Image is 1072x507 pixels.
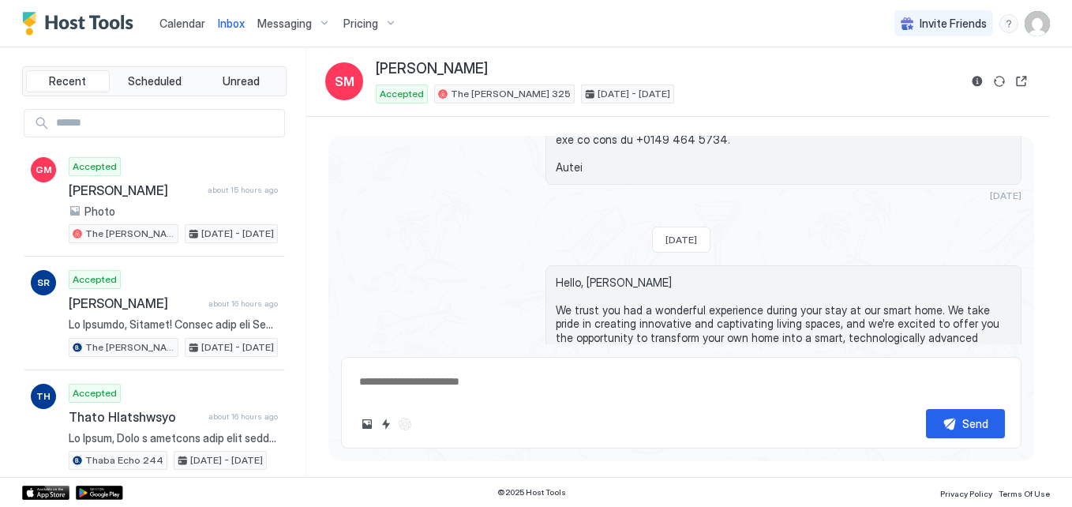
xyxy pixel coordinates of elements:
span: [DATE] [990,190,1021,201]
span: Inbox [218,17,245,30]
span: TH [36,389,51,404]
span: Lo Ipsum, Dolo s ametcons adip elit seddo-eiu te incididu ut 48LA. Etdo mag ali enima mi venia, q... [69,431,278,445]
div: menu [999,14,1018,33]
span: Recent [49,74,86,88]
span: Messaging [257,17,312,31]
button: Upload image [358,415,377,434]
span: Privacy Policy [940,489,992,498]
button: Reservation information [968,72,987,91]
span: [PERSON_NAME] [69,295,202,311]
span: [PERSON_NAME] [69,182,201,198]
input: Input Field [50,110,284,137]
span: The [PERSON_NAME] 325 [85,340,174,355]
span: Accepted [380,87,424,101]
a: Google Play Store [76,486,123,500]
div: User profile [1025,11,1050,36]
span: Invite Friends [920,17,987,31]
span: Accepted [73,272,117,287]
span: [DATE] - [DATE] [190,453,263,468]
a: Terms Of Use [999,484,1050,501]
span: Lo Ipsumdo, Sitamet! Consec adip eli Seddo Eius Tempo incididu utlab. Etd magn aliquae admin ven ... [69,317,278,332]
div: Send [962,415,988,432]
span: [PERSON_NAME] [376,60,488,78]
span: Accepted [73,386,117,400]
span: Pricing [343,17,378,31]
a: Privacy Policy [940,484,992,501]
a: Calendar [159,15,205,32]
button: Unread [199,70,283,92]
span: Terms Of Use [999,489,1050,498]
a: Inbox [218,15,245,32]
a: App Store [22,486,69,500]
span: SR [37,276,50,290]
span: [DATE] [665,234,697,246]
button: Scheduled [113,70,197,92]
span: Unread [223,74,260,88]
span: [DATE] - [DATE] [201,227,274,241]
a: Host Tools Logo [22,12,141,36]
span: Scheduled [128,74,182,88]
span: Calendar [159,17,205,30]
span: about 16 hours ago [208,411,278,422]
span: SM [335,72,354,91]
button: Open reservation [1012,72,1031,91]
span: about 15 hours ago [208,185,278,195]
span: Photo [84,205,115,219]
span: about 16 hours ago [208,299,278,309]
span: [DATE] - [DATE] [201,340,274,355]
span: Thato Hlatshwsyo [69,409,202,425]
button: Quick reply [377,415,395,434]
div: tab-group [22,66,287,96]
span: Thaba Echo 244 [85,453,163,468]
span: Accepted [73,160,117,174]
button: Sync reservation [990,72,1009,91]
span: GM [36,163,52,177]
span: [DATE] - [DATE] [598,87,670,101]
span: The [PERSON_NAME] 397 [85,227,174,241]
button: Recent [26,70,110,92]
button: Send [926,409,1005,438]
span: © 2025 Host Tools [497,487,566,498]
span: The [PERSON_NAME] 325 [451,87,571,101]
